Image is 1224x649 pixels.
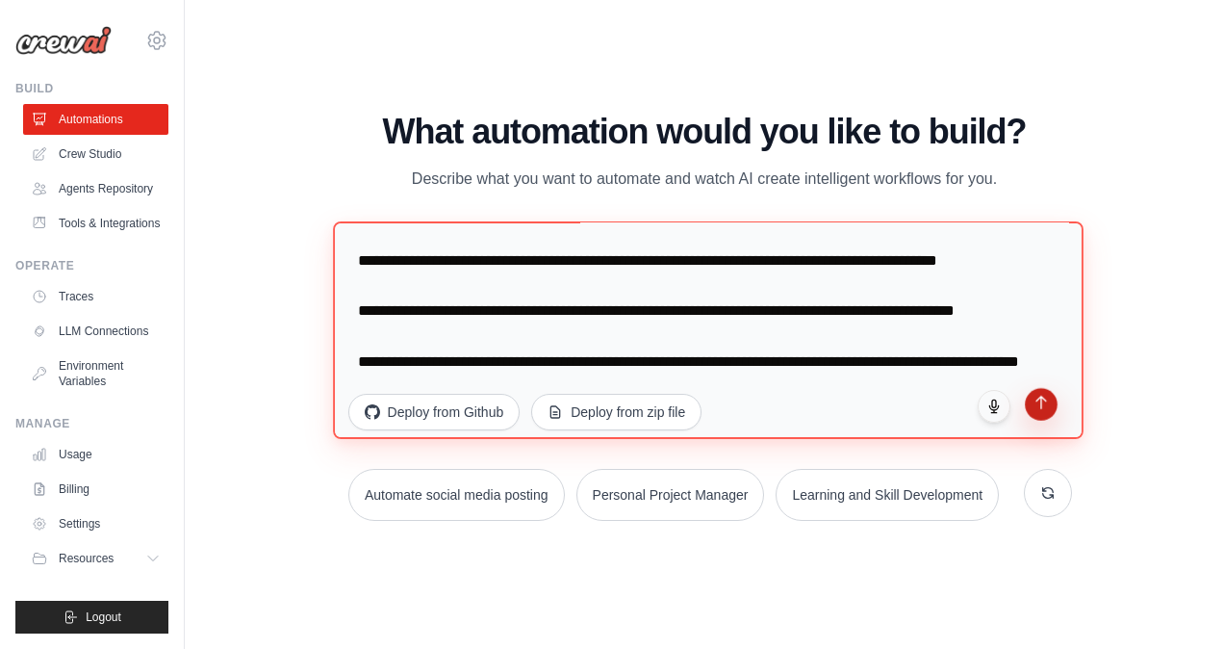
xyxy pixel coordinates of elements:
a: Billing [23,474,168,505]
a: Settings [23,508,168,539]
a: Agents Repository [23,173,168,204]
div: Manage [15,416,168,431]
a: Crew Studio [23,139,168,169]
iframe: Chat Widget [1128,557,1224,649]
div: Build [15,81,168,96]
span: Logout [86,610,121,625]
a: Traces [23,281,168,312]
a: Usage [23,439,168,470]
a: Automations [23,104,168,135]
a: LLM Connections [23,316,168,347]
a: Tools & Integrations [23,208,168,239]
a: Environment Variables [23,350,168,397]
p: Describe what you want to automate and watch AI create intelligent workflows for you. [381,167,1028,192]
button: Deploy from Github [348,394,521,430]
button: Personal Project Manager [576,469,765,521]
img: Logo [15,26,112,55]
button: Automate social media posting [348,469,565,521]
span: Resources [59,551,114,566]
button: Resources [23,543,168,574]
div: Operate [15,258,168,273]
button: Deploy from zip file [531,394,701,430]
button: Logout [15,601,168,634]
h1: What automation would you like to build? [337,113,1073,151]
button: Learning and Skill Development [776,469,999,521]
